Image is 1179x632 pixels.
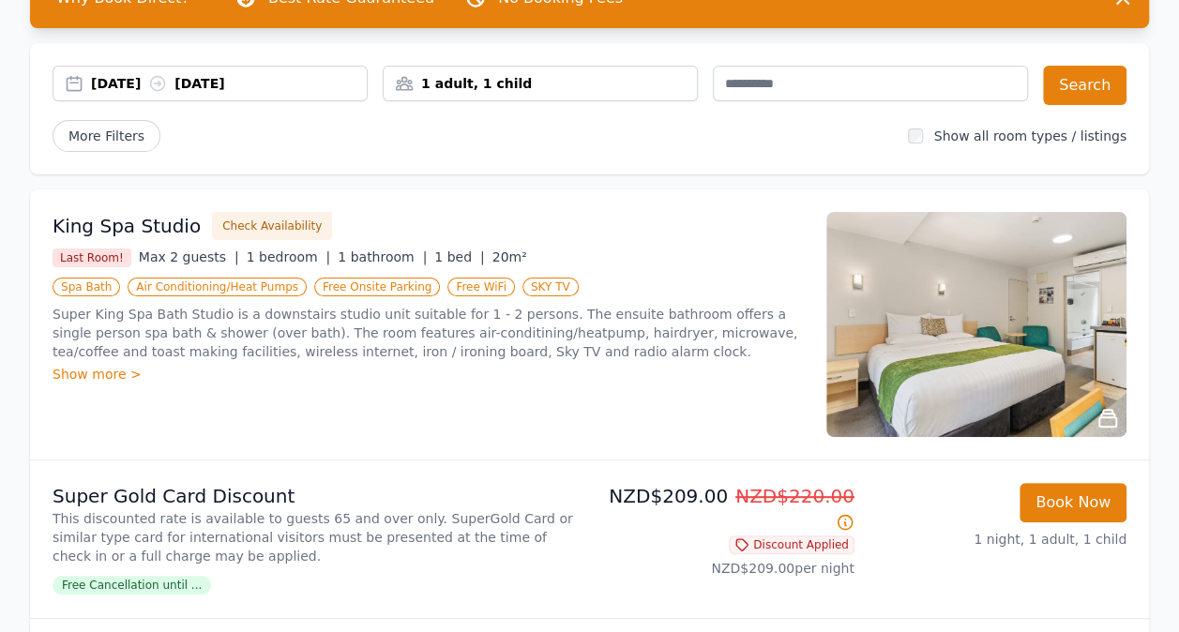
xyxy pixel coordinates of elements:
[869,530,1126,549] p: 1 night, 1 adult, 1 child
[447,278,515,296] span: Free WiFi
[314,278,440,296] span: Free Onsite Parking
[934,128,1126,143] label: Show all room types / listings
[492,249,527,264] span: 20m²
[384,74,697,93] div: 1 adult, 1 child
[53,278,120,296] span: Spa Bath
[53,305,804,361] p: Super King Spa Bath Studio is a downstairs studio unit suitable for 1 - 2 persons. The ensuite ba...
[91,74,367,93] div: [DATE] [DATE]
[53,248,131,267] span: Last Room!
[53,213,201,239] h3: King Spa Studio
[53,365,804,384] div: Show more >
[53,576,211,594] span: Free Cancellation until ...
[735,485,854,507] span: NZD$220.00
[53,483,582,509] p: Super Gold Card Discount
[247,249,331,264] span: 1 bedroom |
[434,249,484,264] span: 1 bed |
[212,212,332,240] button: Check Availability
[729,535,854,554] span: Discount Applied
[1020,483,1126,522] button: Book Now
[522,278,579,296] span: SKY TV
[597,559,854,578] p: NZD$209.00 per night
[139,249,239,264] span: Max 2 guests |
[53,509,582,565] p: This discounted rate is available to guests 65 and over only. SuperGold Card or similar type card...
[53,120,160,152] span: More Filters
[597,483,854,535] p: NZD$209.00
[128,278,307,296] span: Air Conditioning/Heat Pumps
[1043,66,1126,105] button: Search
[338,249,427,264] span: 1 bathroom |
